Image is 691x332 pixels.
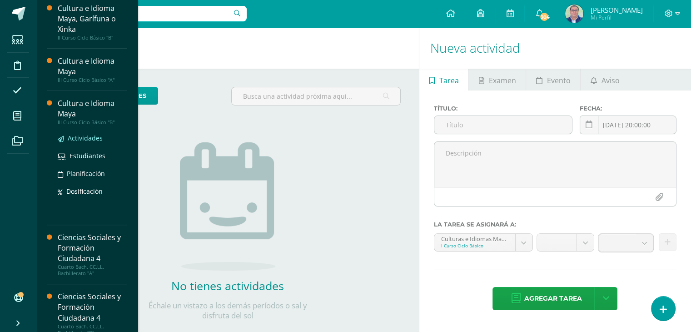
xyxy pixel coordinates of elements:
[434,105,572,112] label: Título:
[539,12,549,22] span: 304
[42,6,247,21] input: Busca un usuario...
[58,133,127,143] a: Actividades
[58,56,127,77] div: Cultura e Idioma Maya
[58,119,127,126] div: III Curso Ciclo Básico "B"
[489,70,516,91] span: Examen
[66,187,103,196] span: Dosificación
[67,169,105,178] span: Planificación
[58,3,127,41] a: Cultura e Idioma Maya, Garífuna o XinkaII Curso Ciclo Básico "B"
[58,3,127,35] div: Cultura e Idioma Maya, Garífuna o Xinka
[441,234,508,242] div: Culturas e Idiomas Mayas, Garífuna o [PERSON_NAME] 'A'
[430,27,680,69] h1: Nueva actividad
[70,151,105,160] span: Estudiantes
[180,142,275,271] img: no_activities.png
[580,116,676,134] input: Fecha de entrega
[137,301,318,321] p: Échale un vistazo a los demás períodos o sal y disfruta del sol
[469,69,526,91] a: Examen
[58,35,127,41] div: II Curso Ciclo Básico "B"
[602,70,620,91] span: Aviso
[232,87,400,105] input: Busca una actividad próxima aquí...
[441,242,508,249] div: I Curso Ciclo Básico
[590,14,642,21] span: Mi Perfil
[526,69,580,91] a: Evento
[58,151,127,161] a: Estudiantes
[565,5,583,23] img: eac5640a810b8dcfe6ce893a14069202.png
[47,27,408,69] h1: Actividades
[58,232,127,264] div: Ciencias Sociales y Formación Ciudadana 4
[58,56,127,83] a: Cultura e Idioma MayaIII Curso Ciclo Básico "A"
[58,186,127,196] a: Dosificación
[58,292,127,323] div: Ciencias Sociales y Formación Ciudadana 4
[68,134,103,142] span: Actividades
[58,232,127,277] a: Ciencias Sociales y Formación Ciudadana 4Cuarto Bach. CC.LL. Bachillerato "A"
[58,264,127,277] div: Cuarto Bach. CC.LL. Bachillerato "A"
[439,70,459,91] span: Tarea
[58,98,127,119] div: Cultura e Idioma Maya
[434,221,676,228] label: La tarea se asignará a:
[547,70,571,91] span: Evento
[434,116,572,134] input: Título
[137,278,318,293] h2: No tienes actividades
[434,234,532,251] a: Culturas e Idiomas Mayas, Garífuna o [PERSON_NAME] 'A'I Curso Ciclo Básico
[524,287,582,310] span: Agregar tarea
[58,168,127,179] a: Planificación
[58,98,127,126] a: Cultura e Idioma MayaIII Curso Ciclo Básico "B"
[58,77,127,83] div: III Curso Ciclo Básico "A"
[581,69,629,91] a: Aviso
[580,105,676,112] label: Fecha:
[590,5,642,15] span: [PERSON_NAME]
[419,69,468,91] a: Tarea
